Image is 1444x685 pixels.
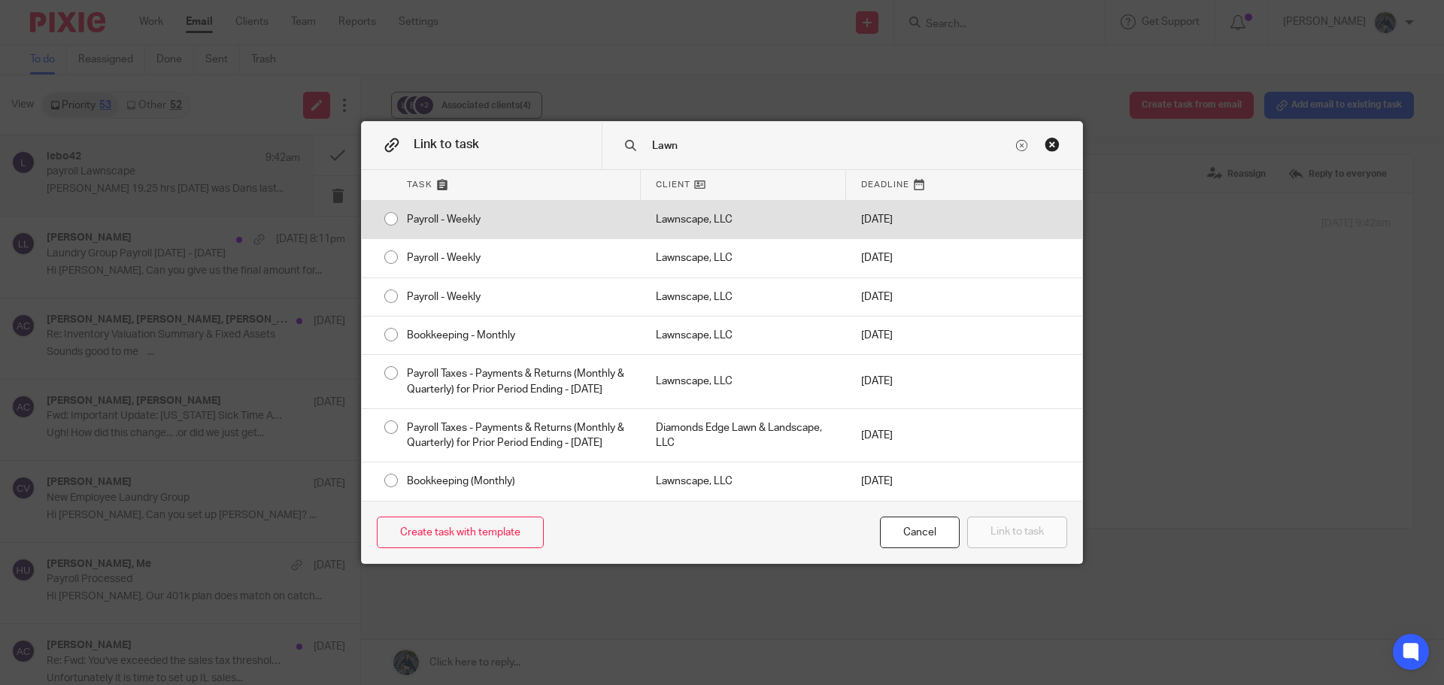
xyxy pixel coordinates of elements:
div: Mark as done [641,355,846,408]
input: Search task name or client... [651,138,1012,154]
div: [DATE] [846,201,964,238]
a: Create task with template [377,517,544,549]
div: Bookkeeping (Monthly) [392,462,641,500]
div: Payroll Taxes - Payments & Returns (Monthly & Quarterly) for Prior Period Ending - [DATE] [392,355,641,408]
div: Payroll - Weekly [392,239,641,277]
div: [DATE] [846,409,964,462]
span: Deadline [861,178,909,191]
div: Mark as done [641,462,846,500]
div: Mark as done [641,201,846,238]
div: [DATE] [846,317,964,354]
div: Bookkeeping - Monthly [392,317,641,354]
span: Client [656,178,690,191]
div: Payroll - Weekly [392,278,641,316]
div: Mark as done [641,239,846,277]
span: Task [407,178,432,191]
div: [DATE] [846,239,964,277]
span: Link to task [414,139,479,151]
div: Close this dialog window [880,517,960,549]
div: Payroll - Weekly [392,201,641,238]
div: [DATE] [846,462,964,500]
div: Mark as done [641,317,846,354]
div: [DATE] [846,355,964,408]
div: Mark as done [641,278,846,316]
div: [DATE] [846,278,964,316]
div: Close this dialog window [1045,137,1060,152]
div: Payroll Taxes - Payments & Returns (Monthly & Quarterly) for Prior Period Ending - [DATE] [392,409,641,462]
div: Mark as done [641,409,846,462]
button: Link to task [967,517,1067,549]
